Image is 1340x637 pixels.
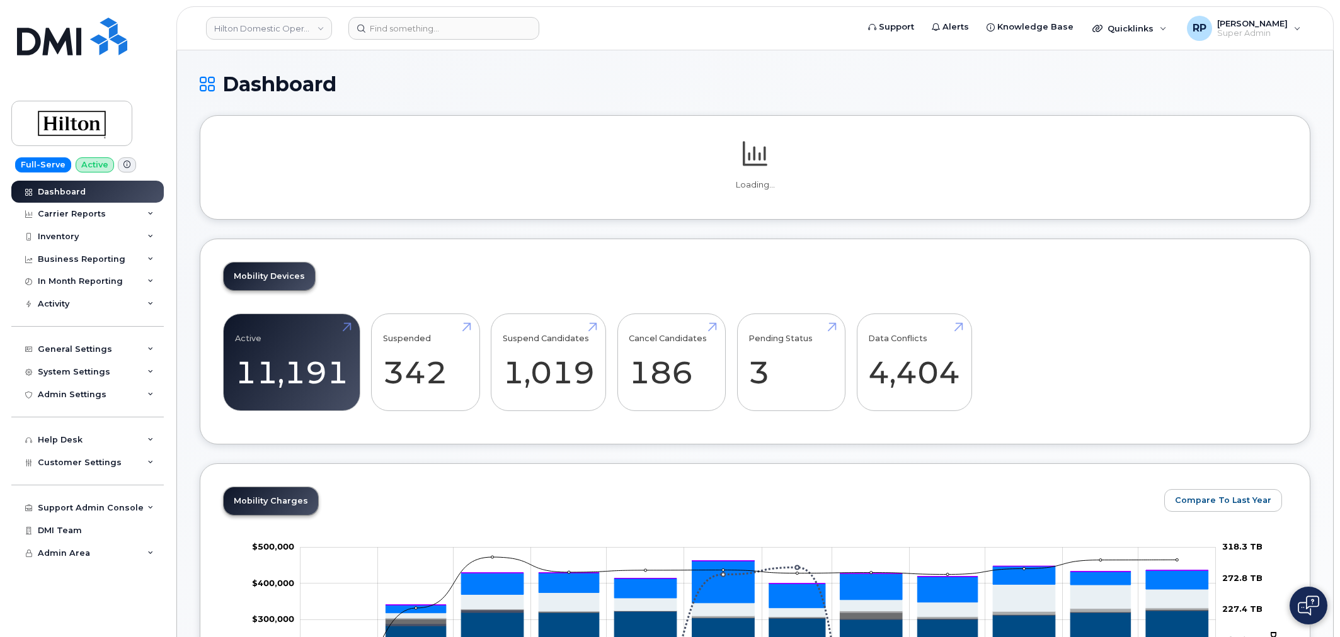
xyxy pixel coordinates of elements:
button: Compare To Last Year [1164,489,1282,512]
tspan: 272.8 TB [1222,573,1263,583]
g: $0 [252,578,294,588]
g: $0 [252,541,294,551]
span: Compare To Last Year [1175,494,1271,506]
tspan: $300,000 [252,614,294,624]
img: Open chat [1298,595,1319,616]
tspan: $400,000 [252,578,294,588]
a: Active 11,191 [235,321,348,404]
a: Data Conflicts 4,404 [868,321,960,404]
h1: Dashboard [200,73,1310,95]
a: Suspend Candidates 1,019 [503,321,595,404]
tspan: 318.3 TB [1222,541,1263,551]
tspan: $500,000 [252,541,294,551]
p: Loading... [223,179,1287,191]
a: Mobility Charges [224,487,318,515]
tspan: 227.4 TB [1222,604,1263,614]
a: Cancel Candidates 186 [629,321,714,404]
g: $0 [252,614,294,624]
a: Suspended 342 [383,321,468,404]
a: Mobility Devices [224,262,315,290]
a: Pending Status 3 [748,321,833,404]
